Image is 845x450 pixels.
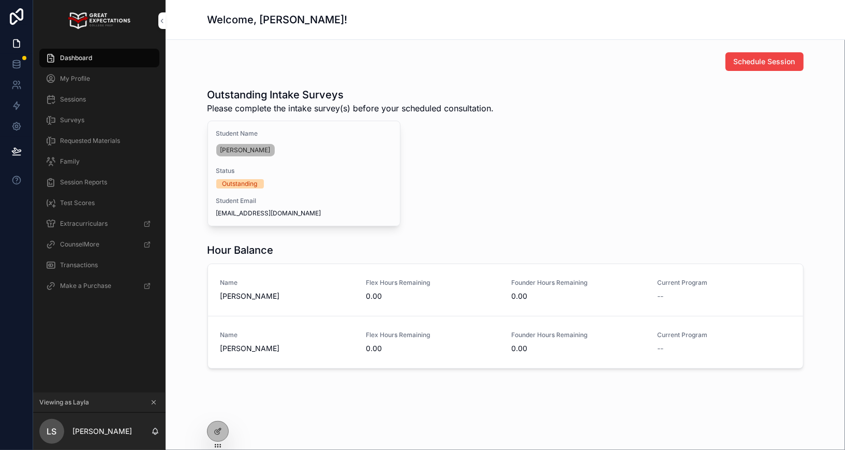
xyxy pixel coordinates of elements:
[216,129,392,138] span: Student Name
[657,343,663,354] span: --
[223,179,258,188] div: Outstanding
[216,167,392,175] span: Status
[734,56,795,67] span: Schedule Session
[512,291,645,301] span: 0.00
[60,282,111,290] span: Make a Purchase
[725,52,804,71] button: Schedule Session
[39,398,89,407] span: Viewing as Layla
[216,209,392,217] span: [EMAIL_ADDRESS][DOMAIN_NAME]
[39,132,159,150] a: Requested Materials
[60,116,84,124] span: Surveys
[68,12,130,29] img: App logo
[60,95,86,104] span: Sessions
[220,279,354,287] span: Name
[39,173,159,192] a: Session Reports
[207,88,494,102] h1: Outstanding Intake Surveys
[39,235,159,254] a: CounselMore
[39,49,159,67] a: Dashboard
[60,220,108,228] span: Extracurriculars
[72,426,132,437] p: [PERSON_NAME]
[39,277,159,295] a: Make a Purchase
[47,425,57,438] span: LS
[512,343,645,354] span: 0.00
[207,102,494,114] span: Please complete the intake survey(s) before your scheduled consultation.
[39,69,159,88] a: My Profile
[512,279,645,287] span: Founder Hours Remaining
[220,146,271,154] span: [PERSON_NAME]
[39,194,159,212] a: Test Scores
[60,137,120,145] span: Requested Materials
[366,279,499,287] span: Flex Hours Remaining
[60,240,99,249] span: CounselMore
[60,199,95,207] span: Test Scores
[657,331,791,339] span: Current Program
[216,197,392,205] span: Student Email
[60,54,92,62] span: Dashboard
[366,343,499,354] span: 0.00
[39,214,159,233] a: Extracurriculars
[207,12,348,27] h1: Welcome, [PERSON_NAME]!
[39,152,159,171] a: Family
[220,343,354,354] span: [PERSON_NAME]
[220,331,354,339] span: Name
[216,144,275,156] a: [PERSON_NAME]
[60,261,98,269] span: Transactions
[33,41,166,309] div: scrollable content
[60,178,107,186] span: Session Reports
[657,279,791,287] span: Current Program
[39,90,159,109] a: Sessions
[39,256,159,274] a: Transactions
[657,291,663,301] span: --
[512,331,645,339] span: Founder Hours Remaining
[60,157,80,166] span: Family
[39,111,159,129] a: Surveys
[220,291,354,301] span: [PERSON_NAME]
[366,291,499,301] span: 0.00
[60,75,90,83] span: My Profile
[207,243,274,257] h1: Hour Balance
[366,331,499,339] span: Flex Hours Remaining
